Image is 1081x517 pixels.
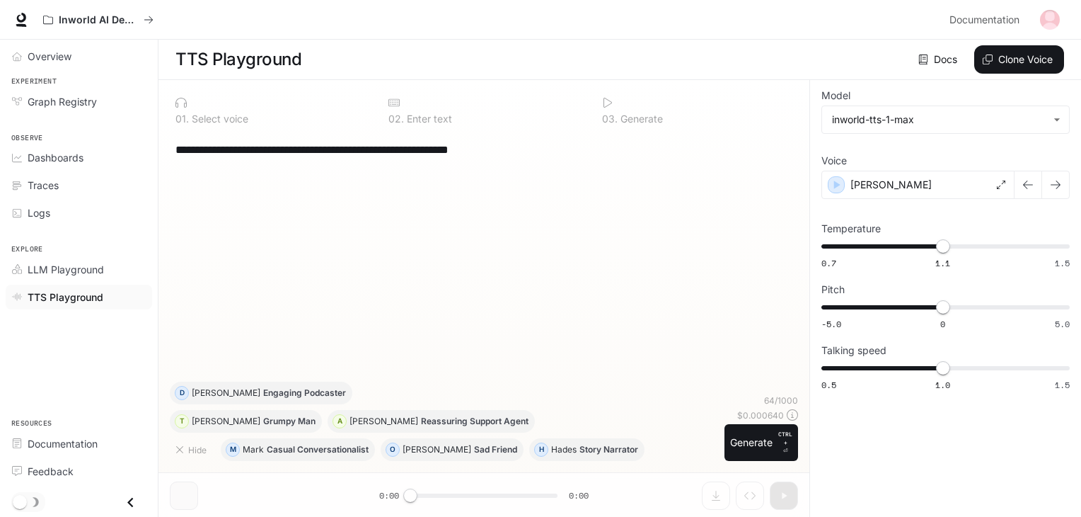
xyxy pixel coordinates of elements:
a: Dashboards [6,145,152,170]
p: Pitch [821,285,845,295]
div: D [175,382,188,404]
div: T [175,410,188,433]
div: M [226,438,239,461]
span: TTS Playground [28,290,103,305]
p: Engaging Podcaster [263,389,346,397]
p: [PERSON_NAME] [403,445,471,454]
span: Dark mode toggle [13,494,27,509]
p: $ 0.000640 [737,409,784,421]
span: -5.0 [821,318,841,330]
a: LLM Playground [6,257,152,282]
p: [PERSON_NAME] [349,417,418,426]
p: Inworld AI Demos [59,14,138,26]
button: T[PERSON_NAME]Grumpy Man [170,410,322,433]
p: Voice [821,156,847,166]
p: Grumpy Man [263,417,316,426]
p: Generate [618,114,663,124]
button: MMarkCasual Conversationalist [221,438,375,461]
button: A[PERSON_NAME]Reassuring Support Agent [328,410,535,433]
span: Traces [28,178,59,193]
span: Overview [28,49,71,64]
p: [PERSON_NAME] [850,178,932,192]
span: Dashboards [28,150,83,165]
p: Sad Friend [474,445,517,454]
span: Graph Registry [28,94,97,109]
a: Traces [6,173,152,198]
button: Clone Voice [974,45,1064,74]
a: Docs [915,45,963,74]
a: Graph Registry [6,89,152,114]
button: GenerateCTRL +⏎ [724,424,798,461]
button: User avatar [1036,6,1064,34]
p: ⏎ [778,430,792,455]
span: Feedback [28,464,74,479]
span: 0 [940,318,945,330]
p: 64 / 1000 [764,394,798,407]
p: Model [821,91,850,101]
p: Select voice [189,114,248,124]
span: 1.0 [935,379,950,391]
div: inworld-tts-1-max [832,113,1046,127]
span: Documentation [949,11,1019,29]
span: Logs [28,205,50,220]
button: O[PERSON_NAME]Sad Friend [381,438,524,461]
div: inworld-tts-1-max [822,106,1069,133]
a: Overview [6,44,152,69]
div: O [386,438,399,461]
span: 5.0 [1055,318,1070,330]
p: Reassuring Support Agent [421,417,528,426]
p: Hades [551,445,577,454]
span: 0.5 [821,379,836,391]
p: 0 1 . [175,114,189,124]
p: Enter text [404,114,452,124]
p: Story Narrator [579,445,638,454]
a: Feedback [6,459,152,484]
button: D[PERSON_NAME]Engaging Podcaster [170,382,352,404]
a: Logs [6,200,152,225]
a: Documentation [944,6,1030,34]
span: Documentation [28,436,98,451]
span: 1.5 [1055,257,1070,269]
button: Hide [170,438,215,461]
p: Temperature [821,224,881,234]
p: [PERSON_NAME] [192,389,260,397]
a: Documentation [6,431,152,456]
span: 1.1 [935,257,950,269]
h1: TTS Playground [175,45,301,74]
span: 0.7 [821,257,836,269]
p: Talking speed [821,346,886,356]
button: Close drawer [115,488,146,517]
div: H [535,438,548,461]
p: Casual Conversationalist [267,445,369,454]
img: User avatar [1040,10,1060,30]
button: HHadesStory Narrator [529,438,644,461]
button: All workspaces [37,6,160,34]
p: CTRL + [778,430,792,447]
span: 1.5 [1055,379,1070,391]
p: [PERSON_NAME] [192,417,260,426]
a: TTS Playground [6,285,152,309]
p: 0 2 . [388,114,404,124]
p: 0 3 . [602,114,618,124]
span: LLM Playground [28,262,104,277]
p: Mark [243,445,264,454]
div: A [333,410,346,433]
